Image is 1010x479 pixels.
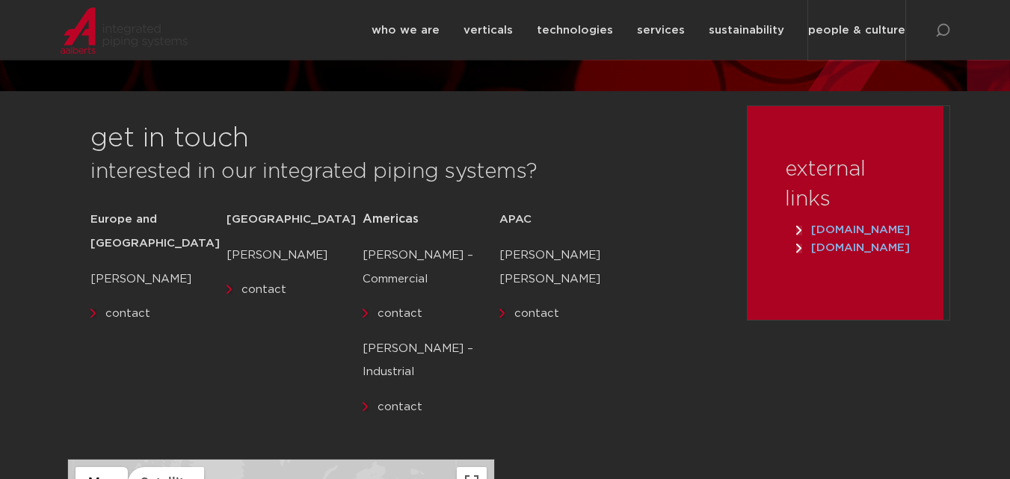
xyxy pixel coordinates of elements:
[792,242,914,253] a: [DOMAIN_NAME]
[105,308,150,319] a: contact
[363,244,499,291] p: [PERSON_NAME] – Commercial
[241,284,286,295] a: contact
[499,244,635,291] p: [PERSON_NAME] [PERSON_NAME]
[90,268,227,291] p: [PERSON_NAME]
[227,208,363,232] h5: [GEOGRAPHIC_DATA]
[796,224,910,235] span: [DOMAIN_NAME]
[785,155,906,214] h3: external links
[796,242,910,253] span: [DOMAIN_NAME]
[227,244,363,268] p: [PERSON_NAME]
[90,121,249,157] h2: get in touch
[363,337,499,385] p: [PERSON_NAME] – Industrial
[514,308,559,319] a: contact
[792,224,914,235] a: [DOMAIN_NAME]
[499,208,635,232] h5: APAC
[378,308,422,319] a: contact
[90,157,710,187] h3: interested in our integrated piping systems?
[90,214,220,249] strong: Europe and [GEOGRAPHIC_DATA]
[363,213,419,225] span: Americas
[378,401,422,412] a: contact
